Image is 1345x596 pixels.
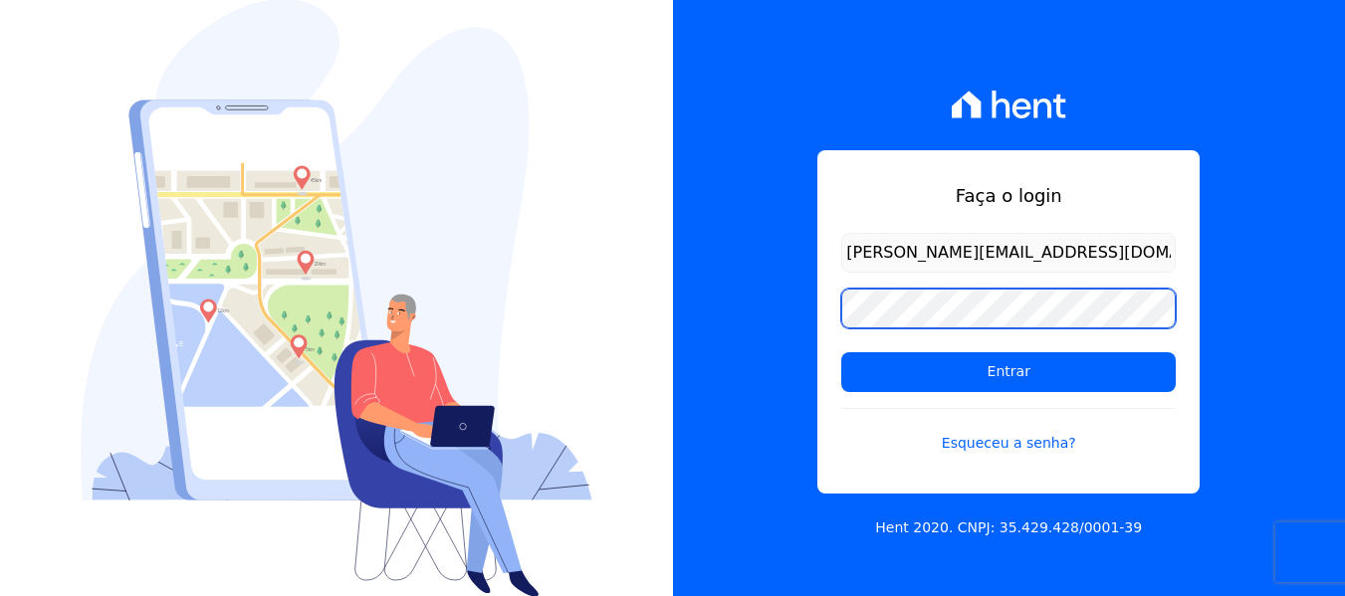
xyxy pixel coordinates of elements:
[841,182,1176,209] h1: Faça o login
[841,233,1176,273] input: Email
[841,408,1176,454] a: Esqueceu a senha?
[875,517,1142,538] p: Hent 2020. CNPJ: 35.429.428/0001-39
[841,352,1176,392] input: Entrar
